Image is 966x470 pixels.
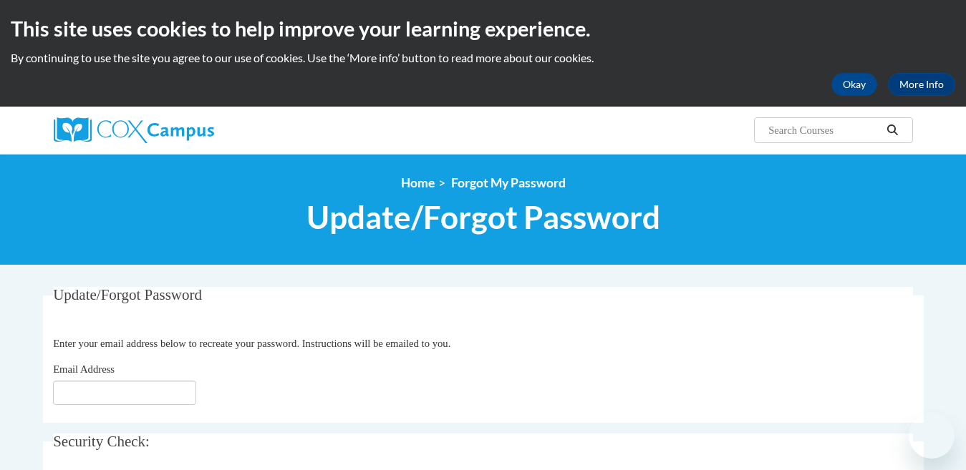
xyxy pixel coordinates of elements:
[54,117,214,143] img: Cox Campus
[11,14,955,43] h2: This site uses cookies to help improve your learning experience.
[909,413,955,459] iframe: Button to launch messaging window
[401,175,435,190] a: Home
[53,338,450,349] span: Enter your email address below to recreate your password. Instructions will be emailed to you.
[451,175,566,190] span: Forgot My Password
[831,73,877,96] button: Okay
[54,117,326,143] a: Cox Campus
[306,198,660,236] span: Update/Forgot Password
[53,363,115,375] span: Email Address
[767,122,882,139] input: Search Courses
[888,73,955,96] a: More Info
[53,381,196,405] input: Email
[53,433,150,450] span: Security Check:
[882,122,903,139] button: Search
[11,50,955,66] p: By continuing to use the site you agree to our use of cookies. Use the ‘More info’ button to read...
[53,286,202,303] span: Update/Forgot Password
